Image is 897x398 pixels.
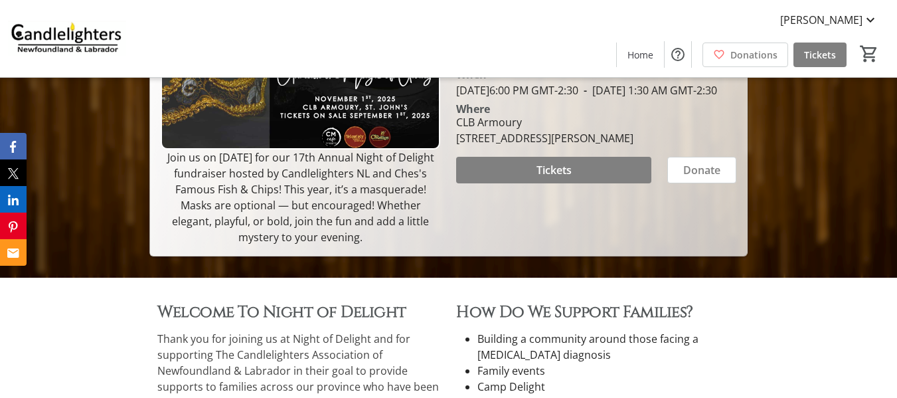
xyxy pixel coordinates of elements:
[857,42,881,66] button: Cart
[702,43,788,67] a: Donations
[456,83,578,98] span: [DATE] 6:00 PM GMT-2:30
[780,12,862,28] span: [PERSON_NAME]
[477,363,739,379] li: Family events
[627,48,653,62] span: Home
[8,5,126,72] img: Candlelighters Newfoundland and Labrador's Logo
[667,157,736,183] button: Donate
[793,43,847,67] a: Tickets
[578,83,717,98] span: [DATE] 1:30 AM GMT-2:30
[456,114,633,130] div: CLB Armoury
[536,162,572,178] span: Tickets
[456,302,693,323] span: How Do We Support Families?
[578,83,592,98] span: -
[770,9,889,31] button: [PERSON_NAME]
[477,379,739,395] li: Camp Delight
[161,149,440,245] p: Join us on [DATE] for our 17th Annual Night of Delight fundraiser hosted by Candlelighters NL and...
[730,48,777,62] span: Donations
[477,331,739,363] li: Building a community around those facing a [MEDICAL_DATA] diagnosis
[804,48,836,62] span: Tickets
[456,104,490,114] div: Where
[456,157,651,183] button: Tickets
[617,43,664,67] a: Home
[157,302,406,323] span: Welcome To Night of Delight
[665,41,691,68] button: Help
[456,130,633,146] div: [STREET_ADDRESS][PERSON_NAME]
[683,162,720,178] span: Donate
